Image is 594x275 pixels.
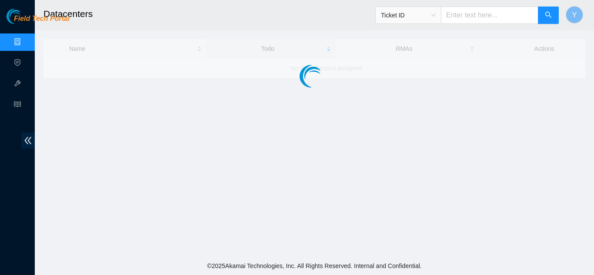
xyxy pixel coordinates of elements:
[7,16,70,27] a: Akamai TechnologiesField Tech Portal
[538,7,559,24] button: search
[566,6,583,23] button: Y
[572,10,577,20] span: Y
[441,7,538,24] input: Enter text here...
[7,9,44,24] img: Akamai Technologies
[14,97,21,114] span: read
[21,133,35,149] span: double-left
[14,15,70,23] span: Field Tech Portal
[381,9,436,22] span: Ticket ID
[545,11,552,20] span: search
[35,257,594,275] footer: © 2025 Akamai Technologies, Inc. All Rights Reserved. Internal and Confidential.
